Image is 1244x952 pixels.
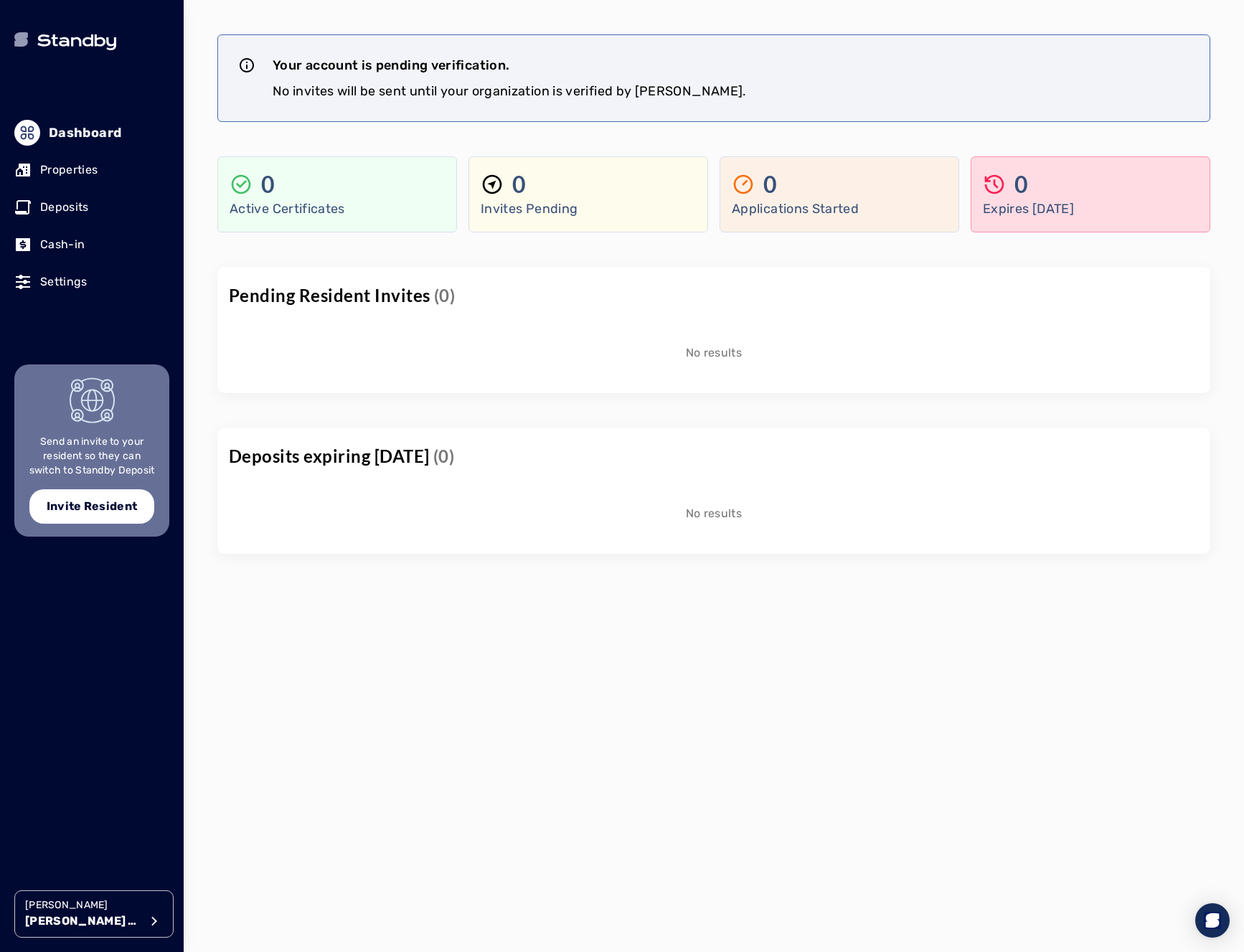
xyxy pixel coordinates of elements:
a: Deposits [14,192,169,223]
button: [PERSON_NAME][PERSON_NAME] Org [14,890,174,938]
p: [PERSON_NAME] Org [25,913,140,930]
p: No results [686,505,742,522]
p: 0 [512,170,527,199]
p: Send an invite to your resident so they can switch to Standby Deposit [27,435,156,478]
p: No results [686,344,742,362]
span: Your account is pending verification. [273,57,509,73]
p: Invites Pending [481,199,696,219]
p: Applications Started [732,199,947,219]
p: Cash-in [40,236,85,253]
p: 0 [763,170,778,199]
p: Invite Resident [47,498,138,515]
a: Properties [14,154,169,186]
span: (0) [434,285,455,306]
a: Cash-in [14,229,169,260]
a: Dashboard [14,117,169,149]
p: Deposits expiring [DATE] [229,445,454,468]
p: Active Certificates [230,199,445,219]
p: Deposits [40,199,89,216]
p: Dashboard [49,123,121,143]
div: Open Intercom Messenger [1195,903,1230,938]
p: 0 [1014,170,1029,199]
span: (0) [433,446,454,466]
a: Settings [14,266,169,298]
p: 0 [261,170,275,199]
span: No invites will be sent until your organization is verified by [PERSON_NAME]. [273,83,747,99]
p: Settings [40,273,88,291]
p: [PERSON_NAME] [25,898,140,913]
p: Expires [DATE] [983,199,1198,219]
p: Pending Resident Invites [229,284,455,307]
p: Properties [40,161,98,179]
a: Invite Resident [29,489,155,524]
